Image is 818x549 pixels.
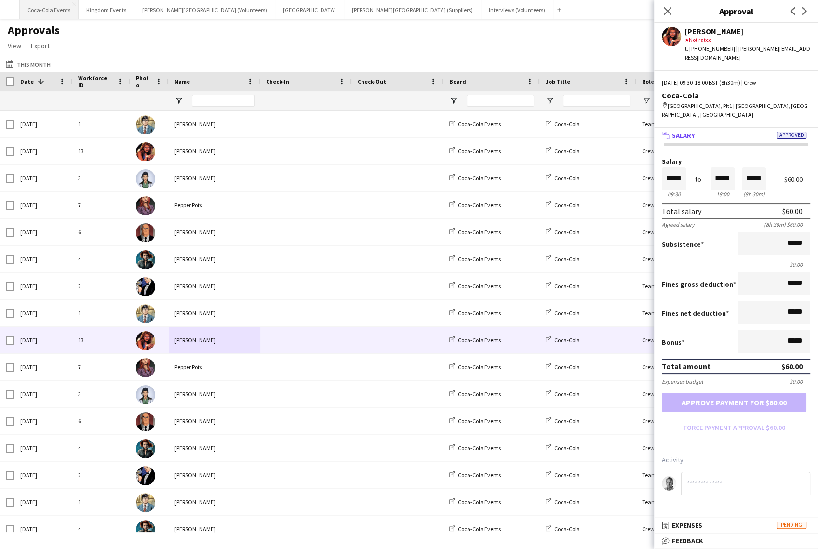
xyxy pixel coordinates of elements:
[136,169,155,188] img: Diana Prince
[662,455,810,464] h3: Activity
[192,95,255,107] input: Name Filter Input
[169,381,260,407] div: [PERSON_NAME]
[546,309,580,317] a: Coca-Cola
[358,78,386,85] span: Check-Out
[458,363,501,371] span: Coca-Cola Events
[672,521,702,530] span: Expenses
[14,327,72,353] div: [DATE]
[546,201,580,209] a: Coca-Cola
[554,363,580,371] span: Coca-Cola
[14,435,72,461] div: [DATE]
[14,165,72,191] div: [DATE]
[8,41,21,50] span: View
[14,273,72,299] div: [DATE]
[642,96,651,105] button: Open Filter Menu
[458,444,501,452] span: Coca-Cola Events
[72,165,130,191] div: 3
[72,300,130,326] div: 1
[563,95,630,107] input: Job Title Filter Input
[449,255,501,263] a: Coca-Cola Events
[4,58,53,70] button: This Month
[79,0,134,19] button: Kingdom Events
[14,381,72,407] div: [DATE]
[554,525,580,533] span: Coca-Cola
[169,111,260,137] div: [PERSON_NAME]
[467,95,534,107] input: Board Filter Input
[546,390,580,398] a: Coca-Cola
[546,147,580,155] a: Coca-Cola
[449,336,501,344] a: Coca-Cola Events
[662,206,701,216] div: Total salary
[458,309,501,317] span: Coca-Cola Events
[764,221,810,228] div: (8h 30m) $60.00
[554,201,580,209] span: Coca-Cola
[554,121,580,128] span: Coca-Cola
[4,40,25,52] a: View
[449,96,458,105] button: Open Filter Menu
[266,78,289,85] span: Check-In
[636,462,733,488] div: Team Lead
[449,121,501,128] a: Coca-Cola Events
[136,74,151,89] span: Photo
[546,282,580,290] a: Coca-Cola
[546,174,580,182] a: Coca-Cola
[654,143,818,510] div: SalaryApproved
[169,165,260,191] div: [PERSON_NAME]
[458,471,501,479] span: Coca-Cola Events
[458,121,501,128] span: Coca-Cola Events
[275,0,344,19] button: [GEOGRAPHIC_DATA]
[790,378,810,385] div: $0.00
[546,525,580,533] a: Coca-Cola
[136,439,155,458] img: Amanda Briggs
[449,444,501,452] a: Coca-Cola Events
[636,354,733,380] div: Crew
[449,147,501,155] a: Coca-Cola Events
[136,196,155,215] img: Pepper Pots
[72,408,130,434] div: 6
[654,518,818,533] mat-expansion-panel-header: ExpensesPending
[662,102,810,119] div: [GEOGRAPHIC_DATA], Plt1 | [GEOGRAPHIC_DATA], [GEOGRAPHIC_DATA], [GEOGRAPHIC_DATA]
[449,390,501,398] a: Coca-Cola Events
[449,498,501,506] a: Coca-Cola Events
[458,201,501,209] span: Coca-Cola Events
[136,412,155,431] img: Lex Luthor
[636,246,733,272] div: Crew
[14,192,72,218] div: [DATE]
[636,165,733,191] div: Crew
[449,363,501,371] a: Coca-Cola Events
[554,309,580,317] span: Coca-Cola
[636,111,733,137] div: Team Lead
[72,516,130,542] div: 4
[136,304,155,323] img: Clark Kent
[554,147,580,155] span: Coca-Cola
[554,282,580,290] span: Coca-Cola
[662,240,704,249] label: Subsistence
[169,219,260,245] div: [PERSON_NAME]
[782,206,803,216] div: $60.00
[449,282,501,290] a: Coca-Cola Events
[636,273,733,299] div: Team Lead
[654,128,818,143] mat-expansion-panel-header: SalaryApproved
[169,138,260,164] div: [PERSON_NAME]
[546,96,554,105] button: Open Filter Menu
[546,444,580,452] a: Coca-Cola
[458,336,501,344] span: Coca-Cola Events
[636,192,733,218] div: Crew
[14,516,72,542] div: [DATE]
[72,273,130,299] div: 2
[662,280,736,289] label: Fines gross deduction
[636,516,733,542] div: Crew
[14,354,72,380] div: [DATE]
[711,190,735,198] div: 18:00
[672,536,703,545] span: Feedback
[169,408,260,434] div: [PERSON_NAME]
[31,41,50,50] span: Export
[685,27,810,36] div: [PERSON_NAME]
[554,255,580,263] span: Coca-Cola
[546,363,580,371] a: Coca-Cola
[695,176,701,183] div: to
[449,174,501,182] a: Coca-Cola Events
[662,221,695,228] div: Agreed salary
[449,525,501,533] a: Coca-Cola Events
[458,417,501,425] span: Coca-Cola Events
